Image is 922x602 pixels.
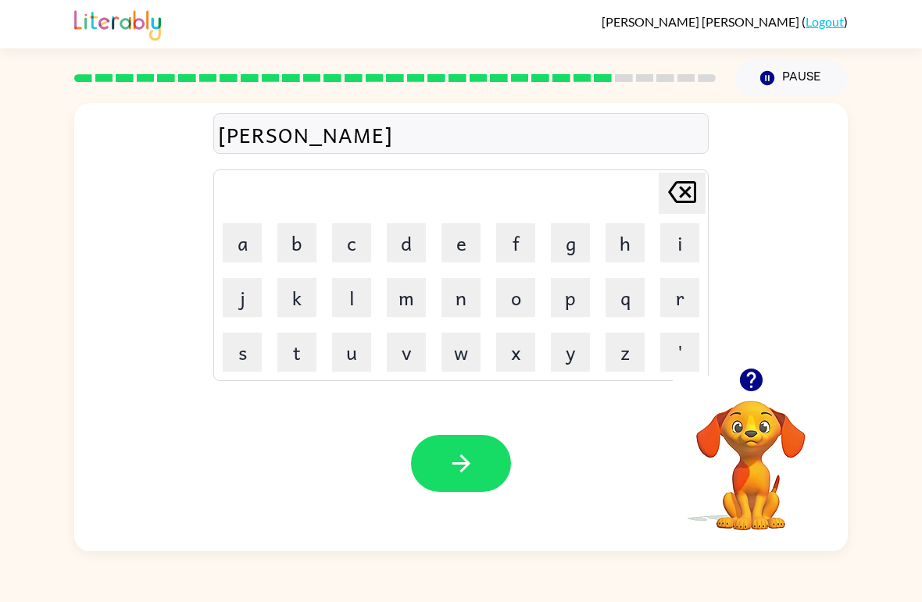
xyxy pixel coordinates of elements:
button: v [387,333,426,372]
button: j [223,278,262,317]
button: e [441,223,481,262]
button: g [551,223,590,262]
button: b [277,223,316,262]
button: a [223,223,262,262]
button: u [332,333,371,372]
button: t [277,333,316,372]
button: p [551,278,590,317]
button: h [606,223,645,262]
button: x [496,333,535,372]
div: ( ) [602,14,848,29]
button: r [660,278,699,317]
img: Literably [74,6,161,41]
video: Your browser must support playing .mp4 files to use Literably. Please try using another browser. [673,376,829,533]
button: y [551,333,590,372]
button: f [496,223,535,262]
a: Logout [806,14,844,29]
button: w [441,333,481,372]
div: [PERSON_NAME] [218,118,704,151]
button: k [277,278,316,317]
button: s [223,333,262,372]
button: c [332,223,371,262]
button: n [441,278,481,317]
button: z [606,333,645,372]
span: [PERSON_NAME] [PERSON_NAME] [602,14,802,29]
button: Pause [734,60,848,96]
button: l [332,278,371,317]
button: ' [660,333,699,372]
button: q [606,278,645,317]
button: d [387,223,426,262]
button: m [387,278,426,317]
button: o [496,278,535,317]
button: i [660,223,699,262]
